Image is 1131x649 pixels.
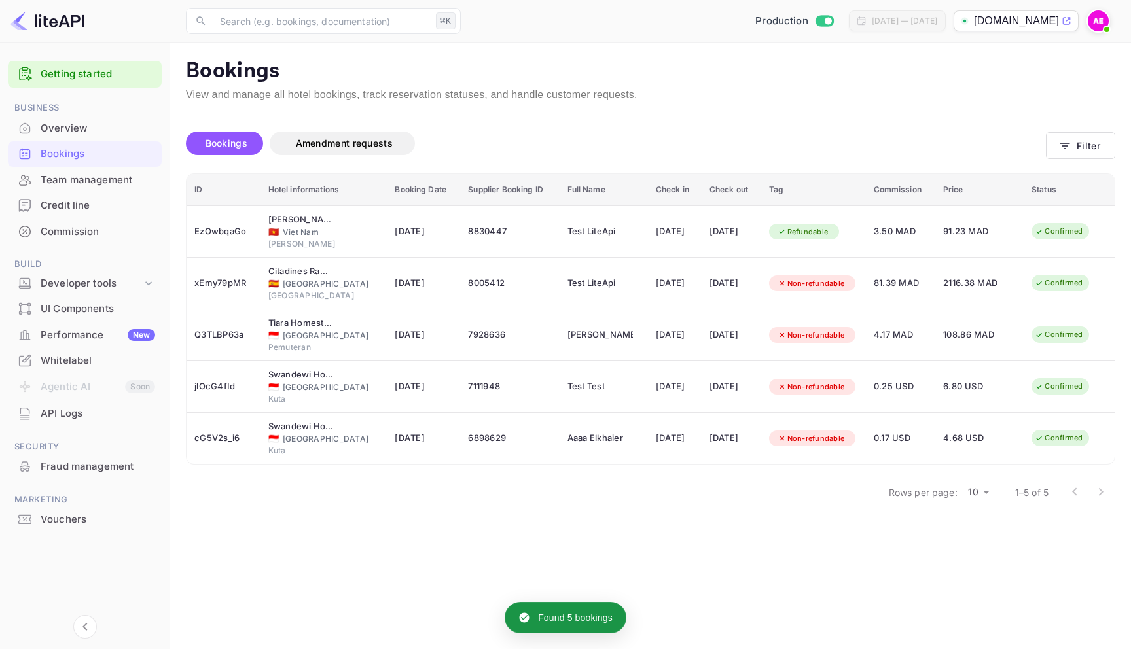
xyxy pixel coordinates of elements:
[943,276,1009,290] span: 2116.38 MAD
[268,433,380,445] div: [GEOGRAPHIC_DATA]
[874,276,927,290] span: 81.39 MAD
[8,167,162,193] div: Team management
[567,376,633,397] div: Test Test
[8,296,162,322] div: UI Components
[41,173,155,188] div: Team management
[468,376,551,397] div: 7111948
[194,428,253,449] div: cG5V2s_i6
[268,228,279,236] span: Viet Nam
[387,174,460,206] th: Booking Date
[1046,132,1115,159] button: Filter
[8,219,162,245] div: Commission
[8,323,162,347] a: PerformanceNew
[468,428,551,449] div: 6898629
[8,116,162,140] a: Overview
[567,324,633,345] div: Achraf Elkhaier
[395,224,452,239] span: [DATE]
[648,174,702,206] th: Check in
[889,485,958,499] p: Rows per page:
[656,428,694,449] div: [DATE]
[656,324,694,345] div: [DATE]
[268,434,279,443] span: Indonesia
[8,141,162,166] a: Bookings
[260,174,387,206] th: Hotel informations
[8,193,162,219] div: Credit line
[128,329,155,341] div: New
[709,428,753,449] div: [DATE]
[943,224,1009,239] span: 91.23 MAD
[296,137,393,149] span: Amendment requests
[186,58,1115,84] p: Bookings
[755,14,808,29] span: Production
[8,167,162,192] a: Team management
[268,279,279,288] span: Spain
[1026,275,1091,291] div: Confirmed
[268,331,279,340] span: Indonesia
[41,121,155,136] div: Overview
[41,147,155,162] div: Bookings
[268,420,334,433] div: Swandewi Homestay
[436,12,456,29] div: ⌘K
[186,87,1115,103] p: View and manage all hotel bookings, track reservation statuses, and handle customer requests.
[41,198,155,213] div: Credit line
[468,273,551,294] div: 8005412
[702,174,761,206] th: Check out
[567,428,633,449] div: Aaaa Elkhaier
[1026,430,1091,446] div: Confirmed
[709,221,753,242] div: [DATE]
[8,401,162,425] a: API Logs
[8,323,162,348] div: PerformanceNew
[268,445,380,457] div: Kuta
[268,278,380,290] div: [GEOGRAPHIC_DATA]
[8,272,162,295] div: Developer tools
[194,221,253,242] div: EzOwbqaGo
[8,454,162,478] a: Fraud management
[212,8,431,34] input: Search (e.g. bookings, documentation)
[8,454,162,480] div: Fraud management
[656,273,694,294] div: [DATE]
[1015,485,1049,499] p: 1–5 of 5
[943,431,1009,446] span: 4.68 USD
[874,379,927,394] span: 0.25 USD
[769,327,853,343] div: Non-refundable
[1088,10,1109,31] img: achraf Elkhaier
[874,431,927,446] span: 0.17 USD
[709,324,753,345] div: [DATE]
[709,376,753,397] div: [DATE]
[8,141,162,167] div: Bookings
[656,376,694,397] div: [DATE]
[395,379,452,394] span: [DATE]
[268,238,380,250] div: [PERSON_NAME]
[8,101,162,115] span: Business
[10,10,84,31] img: LiteAPI logo
[8,296,162,321] a: UI Components
[8,219,162,243] a: Commission
[943,379,1009,394] span: 6.80 USD
[206,137,247,149] span: Bookings
[567,221,633,242] div: Test LiteApi
[8,507,162,533] div: Vouchers
[943,328,1009,342] span: 108.86 MAD
[560,174,648,206] th: Full Name
[268,381,380,393] div: [GEOGRAPHIC_DATA]
[872,15,937,27] div: [DATE] — [DATE]
[1026,326,1091,343] div: Confirmed
[268,290,380,302] div: [GEOGRAPHIC_DATA]
[709,273,753,294] div: [DATE]
[194,273,253,294] div: xEmy79pMR
[769,275,853,292] div: Non-refundable
[268,213,334,226] div: Trieu Dang Hotel
[194,376,253,397] div: jlOcG4fId
[769,224,837,240] div: Refundable
[395,431,452,446] span: [DATE]
[268,317,334,330] div: Tiara Homestay Pemuteran
[8,348,162,372] a: Whitelabel
[41,224,155,239] div: Commission
[41,302,155,317] div: UI Components
[194,324,253,345] div: Q3TLBP63a
[1026,223,1091,239] div: Confirmed
[1026,378,1091,395] div: Confirmed
[8,440,162,454] span: Security
[187,174,1115,465] table: booking table
[268,265,334,278] div: Citadines Ramblas Barcelona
